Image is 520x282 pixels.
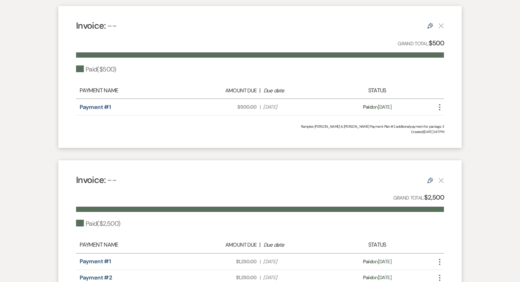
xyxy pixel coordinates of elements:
[332,103,422,111] div: on [DATE]
[363,104,372,110] span: Paid
[332,241,422,249] div: Status
[263,103,328,111] span: [DATE]
[192,274,257,281] span: $1,250.00
[80,103,111,111] a: Payment #1
[429,39,444,47] strong: $500
[107,174,117,186] span: --
[76,129,444,134] span: Created: [DATE] 1:47 PM
[80,86,188,95] div: Payment Name
[80,241,188,249] div: Payment Name
[264,241,329,249] div: Due date
[76,219,120,229] div: Paid ( $2,500 )
[263,258,328,265] span: [DATE]
[363,274,372,281] span: Paid
[332,274,422,281] div: on [DATE]
[188,86,332,95] div: |
[76,65,116,74] div: Paid ( $500 )
[393,192,444,203] p: Grand Total:
[424,193,444,202] strong: $2,500
[398,38,444,48] p: Grand Total:
[332,258,422,265] div: on [DATE]
[192,258,257,265] span: $1,250.00
[76,174,117,186] h4: Invoice:
[332,86,422,95] div: Status
[191,241,256,249] div: Amount Due
[191,87,256,95] div: Amount Due
[80,274,112,281] a: Payment #2
[363,258,372,265] span: Paid
[80,258,111,265] a: Payment #1
[107,20,117,31] span: --
[438,177,444,183] button: This payment plan cannot be deleted because it contains links that have been paid through Weven’s...
[188,241,332,249] div: |
[192,103,257,111] span: $500.00
[263,274,328,281] span: [DATE]
[76,19,117,32] h4: Invoice:
[264,87,329,95] div: Due date
[76,124,444,129] div: Ramplee [PERSON_NAME] & [PERSON_NAME] Payment Plan #2 additional payment for package 3
[438,23,444,29] button: This payment plan cannot be deleted because it contains links that have been paid through Weven’s...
